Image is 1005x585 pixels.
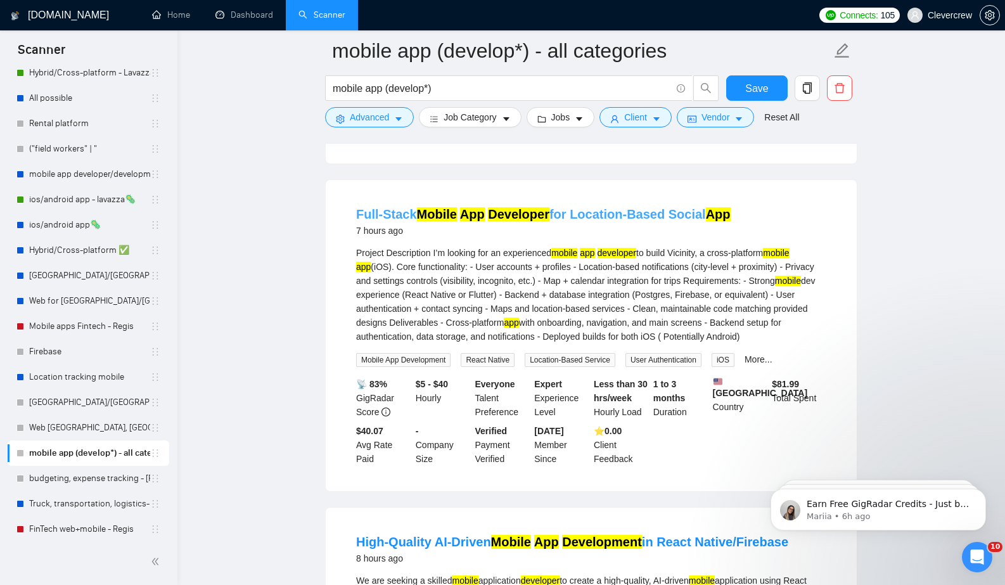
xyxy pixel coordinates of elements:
[29,162,150,187] a: mobile app developer/development📲
[881,8,895,22] span: 105
[8,415,169,440] li: Web UAE, Qatar, Saudi
[551,248,577,258] mark: mobile
[29,314,150,339] a: Mobile apps Fintech - Regis
[527,107,595,127] button: folderJobscaret-down
[525,353,615,367] span: Location-Based Service
[354,424,413,466] div: Avg Rate Paid
[29,339,150,364] a: Firebase
[150,321,160,331] span: holder
[598,248,637,258] mark: developer
[430,114,438,124] span: bars
[356,246,826,344] div: Project Description I’m looking for an experienced to build Vicinity, a cross-platform (iOS). Cor...
[475,379,515,389] b: Everyone
[795,75,820,101] button: copy
[8,136,169,162] li: ("field workers" | "
[610,114,619,124] span: user
[150,144,160,154] span: holder
[413,424,473,466] div: Company Size
[29,212,150,238] a: ios/android app🦠
[29,263,150,288] a: [GEOGRAPHIC_DATA]/[GEOGRAPHIC_DATA]
[461,353,515,367] span: React Native
[8,390,169,415] li: UAE/Saudi/Quatar
[8,364,169,390] li: Location tracking mobile
[475,426,508,436] b: Verified
[980,10,1000,20] a: setting
[413,377,473,419] div: Hourly
[336,114,345,124] span: setting
[29,288,150,314] a: Web for [GEOGRAPHIC_DATA]/[GEOGRAPHIC_DATA]
[980,5,1000,25] button: setting
[624,110,647,124] span: Client
[980,10,999,20] span: setting
[575,114,584,124] span: caret-down
[350,110,389,124] span: Advanced
[356,207,731,221] a: Full-StackMobile App Developerfor Location-Based SocialApp
[356,551,788,566] div: 8 hours ago
[534,535,559,549] mark: App
[416,426,419,436] b: -
[29,238,150,263] a: Hybrid/Cross-platform ✅
[152,10,190,20] a: homeHome
[693,75,719,101] button: search
[150,296,160,306] span: holder
[532,377,591,419] div: Experience Level
[8,288,169,314] li: Web for Sweden/Germany
[8,60,169,86] li: Hybrid/Cross-platform - Lavazza ✅
[444,110,496,124] span: Job Category
[333,80,671,96] input: Search Freelance Jobs...
[325,107,414,127] button: settingAdvancedcaret-down
[381,408,390,416] span: info-circle
[29,390,150,415] a: [GEOGRAPHIC_DATA]/[GEOGRAPHIC_DATA]/Quatar
[745,354,772,364] a: More...
[473,377,532,419] div: Talent Preference
[599,107,672,127] button: userClientcaret-down
[701,110,729,124] span: Vendor
[215,10,273,20] a: dashboardDashboard
[537,114,546,124] span: folder
[8,162,169,187] li: mobile app developer/development📲
[150,93,160,103] span: holder
[460,207,485,221] mark: App
[356,426,383,436] b: $40.07
[988,542,1002,552] span: 10
[150,220,160,230] span: holder
[29,440,150,466] a: mobile app (develop*) - all categories
[8,111,169,136] li: Rental platform
[677,107,754,127] button: idcardVendorcaret-down
[354,377,413,419] div: GigRadar Score
[504,318,518,328] mark: app
[694,82,718,94] span: search
[677,84,685,93] span: info-circle
[828,82,852,94] span: delete
[356,353,451,367] span: Mobile App Development
[653,379,686,403] b: 1 to 3 months
[356,223,731,238] div: 7 hours ago
[8,212,169,238] li: ios/android app🦠
[11,6,20,26] img: logo
[332,35,831,67] input: Scanner name...
[8,517,169,542] li: FinTech web+mobile - Regis
[625,353,701,367] span: User Authentication
[827,75,852,101] button: delete
[532,424,591,466] div: Member Since
[826,10,836,20] img: upwork-logo.png
[752,462,1005,551] iframe: Intercom notifications message
[29,60,150,86] a: Hybrid/Cross-platform - Lavazza ✅
[29,187,150,212] a: ios/android app - lavazza🦠
[150,524,160,534] span: holder
[29,111,150,136] a: Rental platform
[150,271,160,281] span: holder
[651,377,710,419] div: Duration
[734,114,743,124] span: caret-down
[652,114,661,124] span: caret-down
[356,379,387,389] b: 📡 83%
[8,263,169,288] li: Sweden/Germany
[419,107,521,127] button: barsJob Categorycaret-down
[534,379,562,389] b: Expert
[150,169,160,179] span: holder
[150,195,160,205] span: holder
[29,466,150,491] a: budgeting, expense tracking - [PERSON_NAME]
